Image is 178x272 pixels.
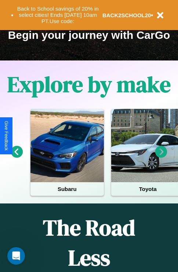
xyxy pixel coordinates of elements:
[102,12,151,18] b: BACK2SCHOOL20
[30,182,104,196] h4: Subaru
[7,69,171,99] h1: Explore by make
[7,247,25,265] iframe: Intercom live chat
[4,121,9,151] div: Give Feedback
[14,4,102,26] button: Back to School savings of 20% in select cities! Ends [DATE] 10am PT.Use code:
